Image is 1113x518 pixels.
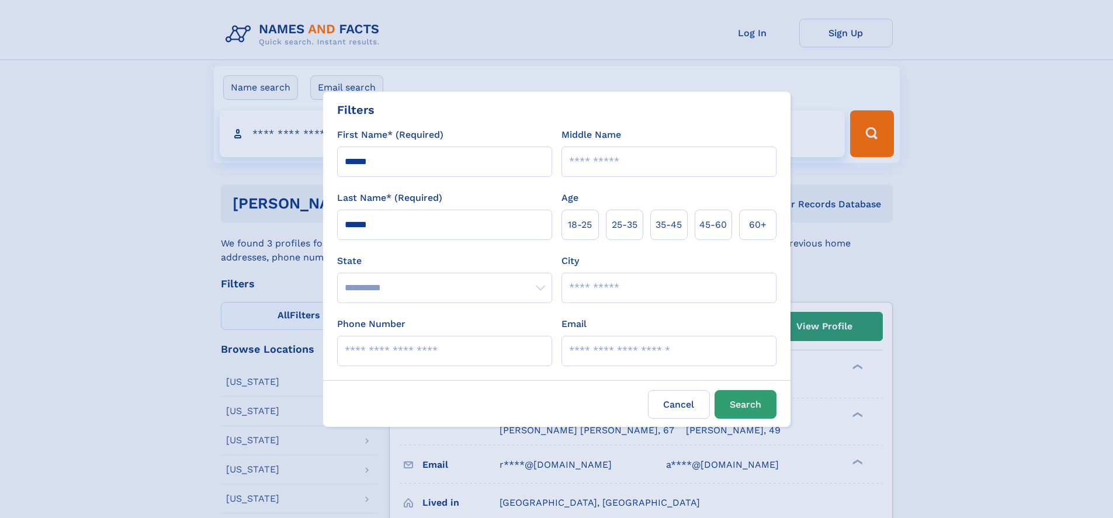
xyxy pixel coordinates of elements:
span: 35‑45 [656,218,682,232]
label: Email [561,317,587,331]
label: Age [561,191,578,205]
button: Search [715,390,776,419]
span: 25‑35 [612,218,637,232]
label: Middle Name [561,128,621,142]
span: 60+ [749,218,767,232]
label: City [561,254,579,268]
label: Cancel [648,390,710,419]
span: 18‑25 [568,218,592,232]
label: Phone Number [337,317,405,331]
label: First Name* (Required) [337,128,443,142]
label: Last Name* (Required) [337,191,442,205]
span: 45‑60 [699,218,727,232]
label: State [337,254,552,268]
div: Filters [337,101,375,119]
